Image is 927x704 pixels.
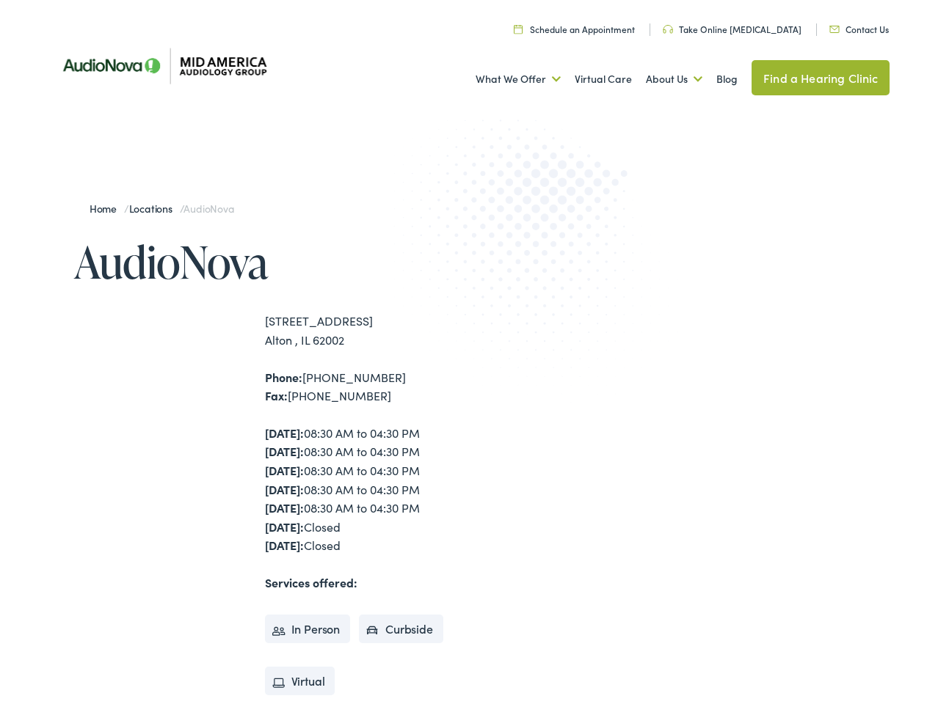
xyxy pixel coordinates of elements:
[74,238,464,286] h1: AudioNova
[265,481,304,497] strong: [DATE]:
[129,201,180,216] a: Locations
[265,615,351,644] li: In Person
[359,615,443,644] li: Curbside
[265,368,464,406] div: [PHONE_NUMBER] [PHONE_NUMBER]
[265,462,304,478] strong: [DATE]:
[90,201,234,216] span: / /
[514,24,523,34] img: utility icon
[829,23,889,35] a: Contact Us
[752,60,890,95] a: Find a Hearing Clinic
[265,425,304,441] strong: [DATE]:
[663,25,673,34] img: utility icon
[663,23,801,35] a: Take Online [MEDICAL_DATA]
[265,537,304,553] strong: [DATE]:
[265,369,302,385] strong: Phone:
[265,499,304,516] strong: [DATE]:
[265,312,464,349] div: [STREET_ADDRESS] Alton , IL 62002
[829,26,840,33] img: utility icon
[265,443,304,459] strong: [DATE]:
[183,201,233,216] span: AudioNova
[265,387,288,403] strong: Fax:
[265,667,335,696] li: Virtual
[575,52,632,106] a: Virtual Care
[265,518,304,535] strong: [DATE]:
[265,574,357,590] strong: Services offered:
[716,52,738,106] a: Blog
[90,201,124,216] a: Home
[476,52,561,106] a: What We Offer
[265,424,464,555] div: 08:30 AM to 04:30 PM 08:30 AM to 04:30 PM 08:30 AM to 04:30 PM 08:30 AM to 04:30 PM 08:30 AM to 0...
[514,23,635,35] a: Schedule an Appointment
[646,52,702,106] a: About Us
